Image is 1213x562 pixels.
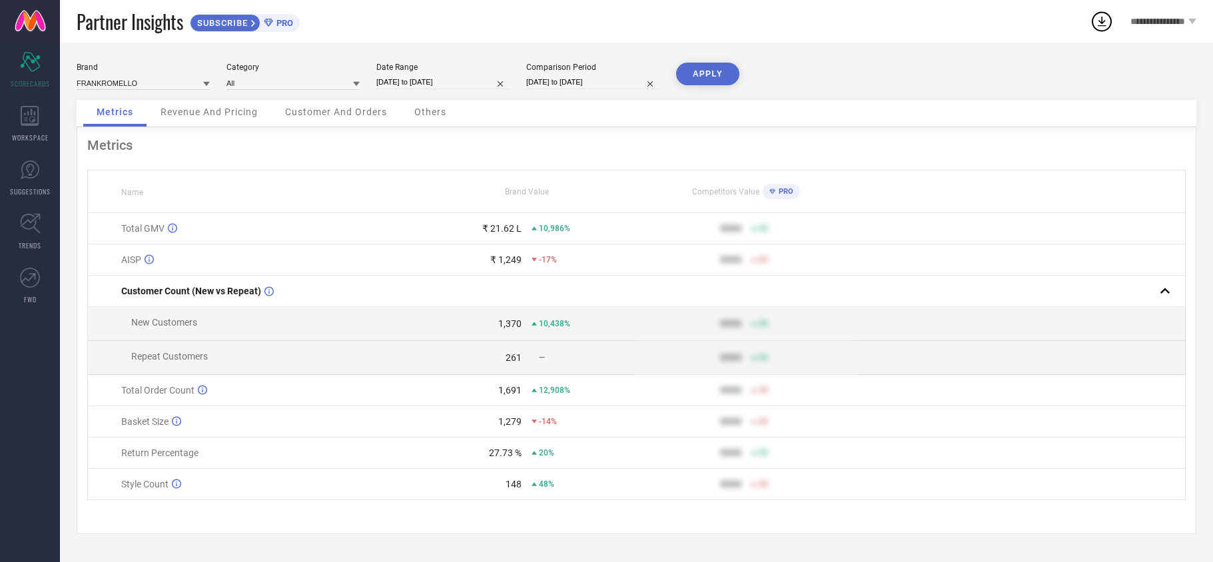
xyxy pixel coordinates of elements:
[121,447,199,458] span: Return Percentage
[490,254,522,265] div: ₹ 1,249
[720,318,741,329] div: 9999
[191,18,251,28] span: SUBSCRIBE
[121,188,143,197] span: Name
[121,223,165,234] span: Total GMV
[11,79,50,89] span: SCORECARDS
[121,254,141,265] span: AISP
[226,63,360,72] div: Category
[775,187,793,196] span: PRO
[539,448,554,457] span: 20%
[414,107,446,117] span: Others
[77,8,183,35] span: Partner Insights
[87,137,1186,153] div: Metrics
[285,107,387,117] span: Customer And Orders
[676,63,739,85] button: APPLY
[121,416,169,427] span: Basket Size
[720,385,741,396] div: 9999
[692,187,759,196] span: Competitors Value
[505,187,549,196] span: Brand Value
[121,286,261,296] span: Customer Count (New vs Repeat)
[12,133,49,142] span: WORKSPACE
[539,479,554,489] span: 48%
[759,386,768,395] span: 50
[506,479,522,489] div: 148
[131,351,208,362] span: Repeat Customers
[498,318,522,329] div: 1,370
[1090,9,1114,33] div: Open download list
[759,417,768,426] span: 50
[759,448,768,457] span: 50
[498,416,522,427] div: 1,279
[759,479,768,489] span: 50
[77,63,210,72] div: Brand
[97,107,133,117] span: Metrics
[526,75,659,89] input: Select comparison period
[489,447,522,458] div: 27.73 %
[720,254,741,265] div: 9999
[759,255,768,264] span: 50
[539,224,570,233] span: 10,986%
[526,63,659,72] div: Comparison Period
[19,240,41,250] span: TRENDS
[376,75,510,89] input: Select date range
[539,319,570,328] span: 10,438%
[539,386,570,395] span: 12,908%
[121,385,195,396] span: Total Order Count
[539,255,557,264] span: -17%
[161,107,258,117] span: Revenue And Pricing
[498,385,522,396] div: 1,691
[539,417,557,426] span: -14%
[273,18,293,28] span: PRO
[720,416,741,427] div: 9999
[376,63,510,72] div: Date Range
[190,11,300,32] a: SUBSCRIBEPRO
[121,479,169,489] span: Style Count
[131,317,197,328] span: New Customers
[506,352,522,363] div: 261
[720,479,741,489] div: 9999
[720,447,741,458] div: 9999
[482,223,522,234] div: ₹ 21.62 L
[10,186,51,196] span: SUGGESTIONS
[759,224,768,233] span: 50
[24,294,37,304] span: FWD
[759,319,768,328] span: 50
[720,352,741,363] div: 9999
[539,353,545,362] span: —
[759,353,768,362] span: 50
[720,223,741,234] div: 9999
